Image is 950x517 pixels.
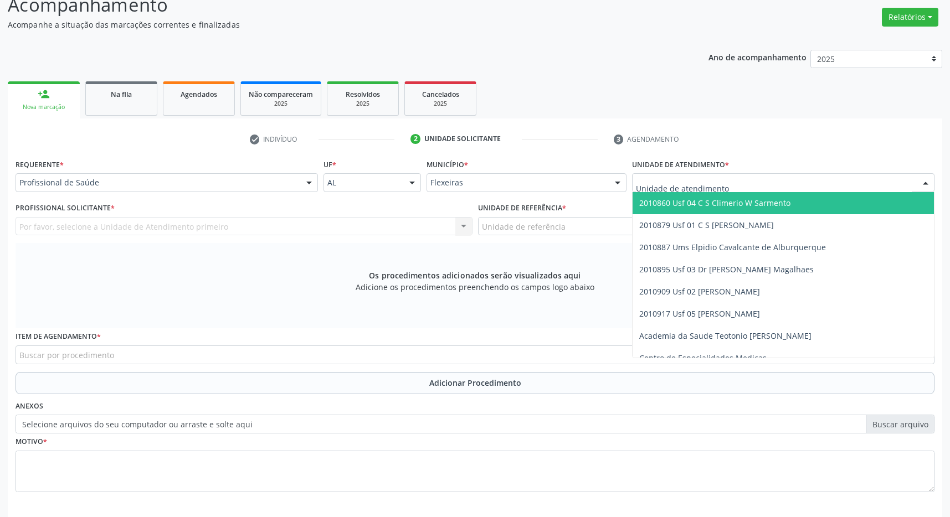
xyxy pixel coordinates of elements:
label: Motivo [16,433,47,451]
div: 2025 [249,100,313,108]
label: Item de agendamento [16,328,101,345]
div: 2025 [413,100,468,108]
span: Profissional de Saúde [19,177,295,188]
span: Adicionar Procedimento [429,377,521,389]
label: Unidade de referência [478,200,566,217]
div: 2 [410,134,420,144]
span: Adicione os procedimentos preenchendo os campos logo abaixo [356,281,594,293]
label: UF [323,156,336,173]
p: Acompanhe a situação das marcações correntes e finalizadas [8,19,662,30]
div: Unidade solicitante [424,134,501,144]
span: 2010860 Usf 04 C S Climerio W Sarmento [639,198,790,208]
span: Agendados [181,90,217,99]
span: Na fila [111,90,132,99]
span: 2010879 Usf 01 C S [PERSON_NAME] [639,220,774,230]
button: Adicionar Procedimento [16,372,934,394]
span: Flexeiras [430,177,604,188]
div: person_add [38,88,50,100]
span: AL [327,177,398,188]
span: Buscar por procedimento [19,349,114,361]
span: 2010887 Ums Elpidio Cavalcante de Alburquerque [639,242,826,252]
span: Resolvidos [346,90,380,99]
p: Ano de acompanhamento [708,50,807,64]
span: 2010909 Usf 02 [PERSON_NAME] [639,286,760,297]
div: 2025 [335,100,391,108]
label: Unidade de atendimento [632,156,729,173]
span: Academia da Saude Teotonio [PERSON_NAME] [639,330,812,341]
span: Os procedimentos adicionados serão visualizados aqui [369,270,581,281]
input: Unidade de atendimento [636,177,912,199]
span: 2010895 Usf 03 Dr [PERSON_NAME] Magalhaes [639,264,814,275]
span: Unidade de referência [482,221,566,232]
span: 2010917 Usf 05 [PERSON_NAME] [639,308,760,319]
span: Cancelados [422,90,459,99]
span: Não compareceram [249,90,313,99]
label: Município [427,156,468,173]
div: Nova marcação [16,103,72,111]
label: Profissional Solicitante [16,200,115,217]
span: Centro de Especialidades Medicas [639,353,767,363]
label: Anexos [16,398,43,415]
label: Requerente [16,156,64,173]
button: Relatórios [882,8,938,27]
